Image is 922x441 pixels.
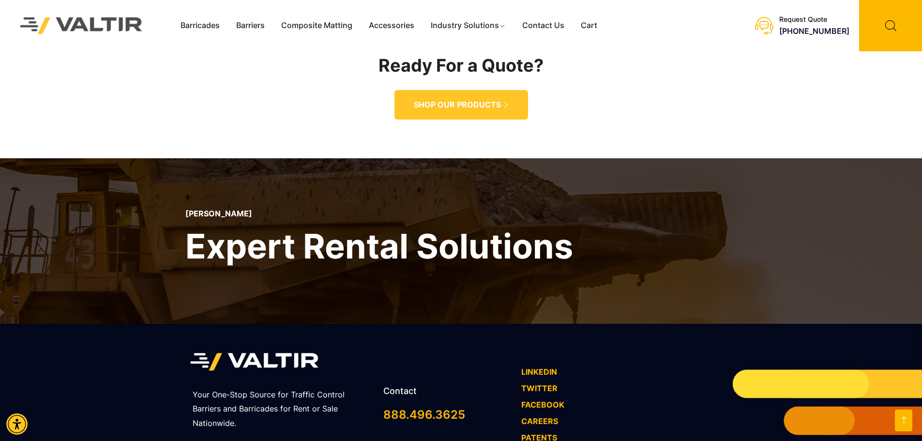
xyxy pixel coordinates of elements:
[383,387,512,395] h2: Contact
[6,413,28,435] div: Accessibility Menu
[361,18,423,33] a: Accessories
[514,18,573,33] a: Contact Us
[779,26,849,36] a: call (888) 496-3625
[7,4,155,46] img: Valtir Rentals
[779,15,849,24] div: Request Quote
[193,388,371,431] p: Your One-Stop Source for Traffic Control Barriers and Barricades for Rent or Sale Nationwide.
[185,209,573,218] p: [PERSON_NAME]
[185,224,573,268] h2: Expert Rental Solutions
[228,18,273,33] a: Barriers
[383,408,465,422] a: call 888.496.3625
[414,100,501,110] span: SHOP OUR PRODUCTS
[273,18,361,33] a: Composite Matting
[394,90,528,120] a: SHOP OUR PRODUCTS
[895,410,912,431] a: Open this option
[172,18,228,33] a: Barricades
[185,56,737,76] h2: Ready For a Quote?
[423,18,514,33] a: Industry Solutions
[521,367,557,377] a: LINKEDIN - open in a new tab
[521,383,558,393] a: TWITTER - open in a new tab
[521,400,564,410] a: FACEBOOK - open in a new tab
[573,18,605,33] a: Cart
[521,416,558,426] a: CAREERS
[190,348,318,376] img: Valtir Rentals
